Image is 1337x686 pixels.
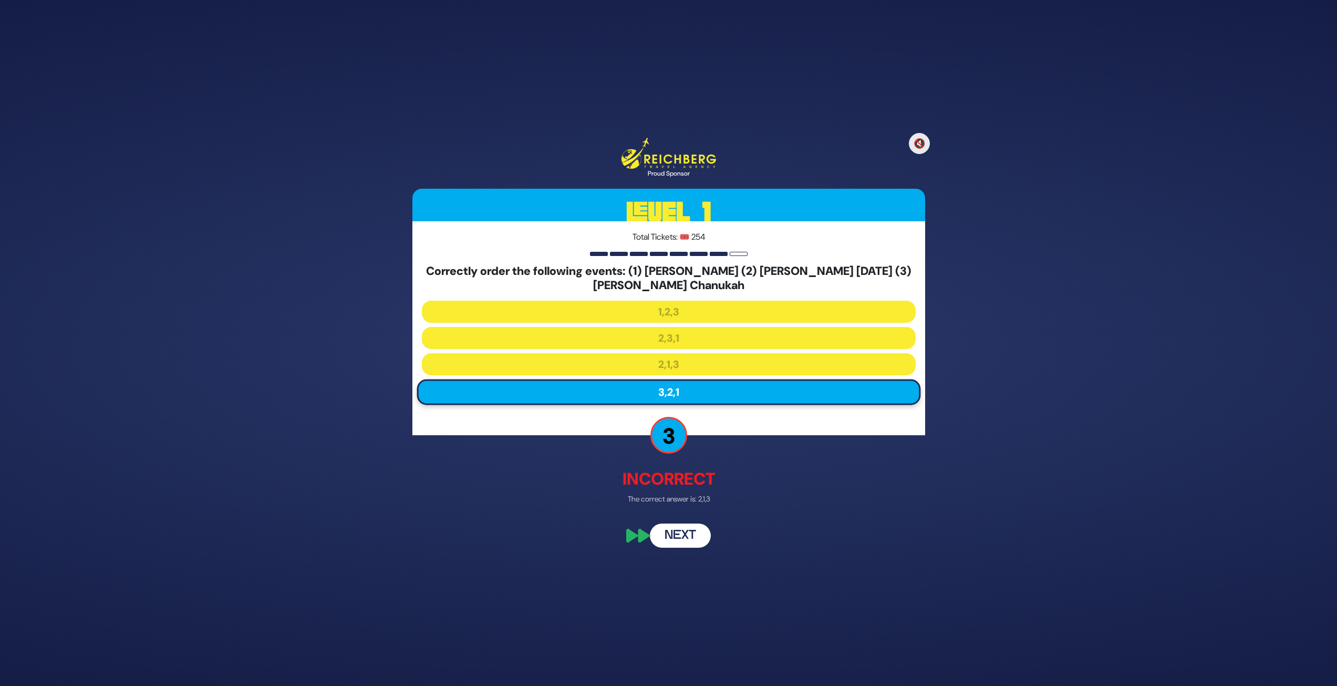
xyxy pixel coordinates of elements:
p: Total Tickets: 🎟️ 254 [422,231,916,244]
h5: Correctly order the following events: (1) [PERSON_NAME] (2) [PERSON_NAME] [DATE] (3) [PERSON_NAME... [422,265,916,293]
button: 1,2,3 [422,301,916,323]
p: 3 [650,417,687,454]
button: 2,3,1 [422,327,916,350]
h3: Level 1 [412,189,925,237]
img: Reichberg Travel [621,138,716,169]
button: 🔇 [909,133,930,154]
p: The correct answer is: 2,1,3 [412,494,925,505]
button: 3,2,1 [417,380,920,405]
p: Incorrect [412,467,925,492]
button: Next [650,524,711,548]
div: Proud Sponsor [621,169,716,179]
button: 2,1,3 [422,354,916,376]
